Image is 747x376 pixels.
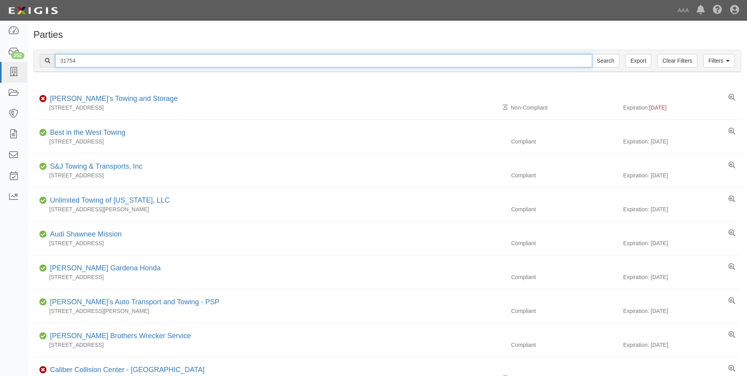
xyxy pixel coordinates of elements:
[39,96,47,102] i: Non-Compliant
[55,54,592,67] input: Search
[728,263,735,271] a: View results summary
[50,128,125,136] a: Best in the West Towing
[728,229,735,237] a: View results summary
[623,138,741,145] div: Expiration: [DATE]
[623,104,741,112] div: Expiration:
[728,195,735,203] a: View results summary
[503,105,508,110] i: Pending Review
[47,263,161,274] div: David Wilson Gardena Honda
[50,196,170,204] a: Unlimited Towing of [US_STATE], LLC
[728,162,735,169] a: View results summary
[33,138,505,145] div: [STREET_ADDRESS]
[39,198,47,203] i: Compliant
[505,273,623,281] div: Compliant
[39,164,47,169] i: Compliant
[623,205,741,213] div: Expiration: [DATE]
[505,171,623,179] div: Compliant
[50,366,204,374] a: Caliber Collision Center - [GEOGRAPHIC_DATA]
[47,229,122,240] div: Audi Shawnee Mission
[728,365,735,373] a: View results summary
[728,331,735,339] a: View results summary
[592,54,619,67] input: Search
[39,333,47,339] i: Compliant
[50,95,178,102] a: [PERSON_NAME]'s Towing and Storage
[657,54,697,67] a: Clear Filters
[703,54,735,67] a: Filters
[505,239,623,247] div: Compliant
[47,331,191,341] div: Benson Brothers Wrecker Service
[39,266,47,271] i: Compliant
[728,128,735,136] a: View results summary
[728,94,735,102] a: View results summary
[47,94,178,104] div: Bill's Towing and Storage
[728,297,735,305] a: View results summary
[47,195,170,206] div: Unlimited Towing of Texas, LLC
[33,30,741,40] h1: Parties
[47,128,125,138] div: Best in the West Towing
[505,307,623,315] div: Compliant
[713,6,722,15] i: Help Center - Complianz
[33,171,505,179] div: [STREET_ADDRESS]
[649,104,667,111] span: [DATE]
[623,273,741,281] div: Expiration: [DATE]
[505,205,623,213] div: Compliant
[623,307,741,315] div: Expiration: [DATE]
[50,230,122,238] a: Audi Shawnee Mission
[623,239,741,247] div: Expiration: [DATE]
[505,138,623,145] div: Compliant
[625,54,651,67] a: Export
[50,298,219,306] a: [PERSON_NAME]'s Auto Transport and Towing - PSP
[623,171,741,179] div: Expiration: [DATE]
[33,104,505,112] div: [STREET_ADDRESS]
[50,264,161,272] a: [PERSON_NAME] Gardena Honda
[39,367,47,373] i: Non-Compliant
[39,300,47,305] i: Compliant
[47,297,219,307] div: Mike's Auto Transport and Towing - PSP
[33,273,505,281] div: [STREET_ADDRESS]
[623,341,741,349] div: Expiration: [DATE]
[505,104,623,112] div: Non-Compliant
[11,52,24,59] div: 252
[33,239,505,247] div: [STREET_ADDRESS]
[39,232,47,237] i: Compliant
[50,162,143,170] a: S&J Towing & Transports, Inc
[33,205,505,213] div: [STREET_ADDRESS][PERSON_NAME]
[50,332,191,340] a: [PERSON_NAME] Brothers Wrecker Service
[674,2,693,18] a: AAA
[6,4,60,18] img: logo-5460c22ac91f19d4615b14bd174203de0afe785f0fc80cf4dbbc73dc1793850b.png
[33,307,505,315] div: [STREET_ADDRESS][PERSON_NAME]
[505,341,623,349] div: Compliant
[39,130,47,136] i: Compliant
[47,162,143,172] div: S&J Towing & Transports, Inc
[47,365,204,375] div: Caliber Collision Center - Long Beach
[33,341,505,349] div: [STREET_ADDRESS]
